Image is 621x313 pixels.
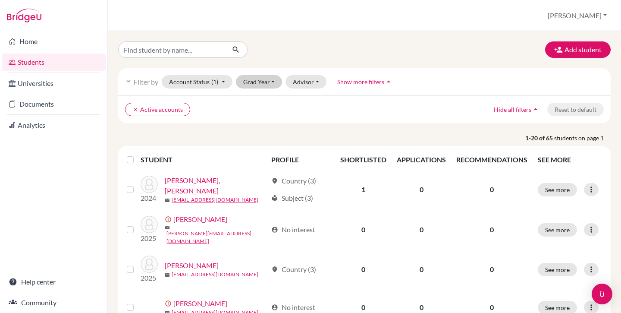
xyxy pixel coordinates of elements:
[271,264,316,275] div: Country (3)
[451,149,533,170] th: RECOMMENDATIONS
[2,273,106,291] a: Help center
[165,198,170,203] span: mail
[141,303,205,313] img: Ajmal Shah, Shayan
[166,230,268,245] a: [PERSON_NAME][EMAIL_ADDRESS][DOMAIN_NAME]
[545,41,611,58] button: Add student
[134,78,158,86] span: Filter by
[2,75,106,92] a: Universities
[538,223,577,237] button: See more
[2,117,106,134] a: Analytics
[544,7,611,24] button: [PERSON_NAME]
[456,264,527,275] p: 0
[162,75,232,89] button: Account Status(1)
[165,272,170,278] span: mail
[554,133,611,142] span: students on page 1
[271,195,278,202] span: local_library
[172,271,258,278] a: [EMAIL_ADDRESS][DOMAIN_NAME]
[456,224,527,235] p: 0
[533,149,607,170] th: SEE MORE
[271,266,278,273] span: location_on
[141,233,158,243] p: 2025
[337,78,384,85] span: Show more filters
[141,193,158,203] p: 2024
[141,149,267,170] th: STUDENT
[165,175,268,196] a: [PERSON_NAME], [PERSON_NAME]
[271,226,278,233] span: account_circle
[172,196,258,204] a: [EMAIL_ADDRESS][DOMAIN_NAME]
[2,54,106,71] a: Students
[330,75,400,89] button: Show more filtersarrow_drop_up
[271,176,316,186] div: Country (3)
[392,170,451,209] td: 0
[538,263,577,276] button: See more
[335,209,392,250] td: 0
[384,77,393,86] i: arrow_drop_up
[335,149,392,170] th: SHORTLISTED
[285,75,326,89] button: Advisor
[141,273,158,283] p: 2025
[7,9,41,22] img: Bridge-U
[141,256,158,273] img: Ahmer, Aizza
[266,149,335,170] th: PROFILE
[494,106,531,113] span: Hide all filters
[547,103,604,116] button: Reset to default
[456,184,527,195] p: 0
[212,300,266,311] a: [PERSON_NAME]
[592,284,612,304] div: Open Intercom Messenger
[212,294,220,300] span: error_outline
[236,75,282,89] button: Grad Year
[271,193,313,203] div: Subject (3)
[392,209,451,250] td: 0
[165,225,170,230] span: mail
[538,183,577,196] button: See more
[525,133,554,142] strong: 1-20 of 65
[165,216,173,223] span: error_outline
[2,95,106,113] a: Documents
[141,216,158,233] img: Abdullah, Muhammad
[173,214,227,224] a: [PERSON_NAME]
[118,41,225,58] input: Find student by name...
[486,103,547,116] button: Hide all filtersarrow_drop_up
[335,170,392,209] td: 1
[141,176,158,193] img: Aamir, Ardavan
[165,260,219,271] a: [PERSON_NAME]
[125,103,190,116] button: clearActive accounts
[392,250,451,288] td: 0
[125,78,132,85] i: filter_list
[531,105,540,114] i: arrow_drop_up
[211,78,218,85] span: (1)
[335,250,392,288] td: 0
[2,33,106,50] a: Home
[2,294,106,311] a: Community
[271,224,315,235] div: No interest
[132,107,138,113] i: clear
[271,177,278,184] span: location_on
[392,149,451,170] th: APPLICATIONS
